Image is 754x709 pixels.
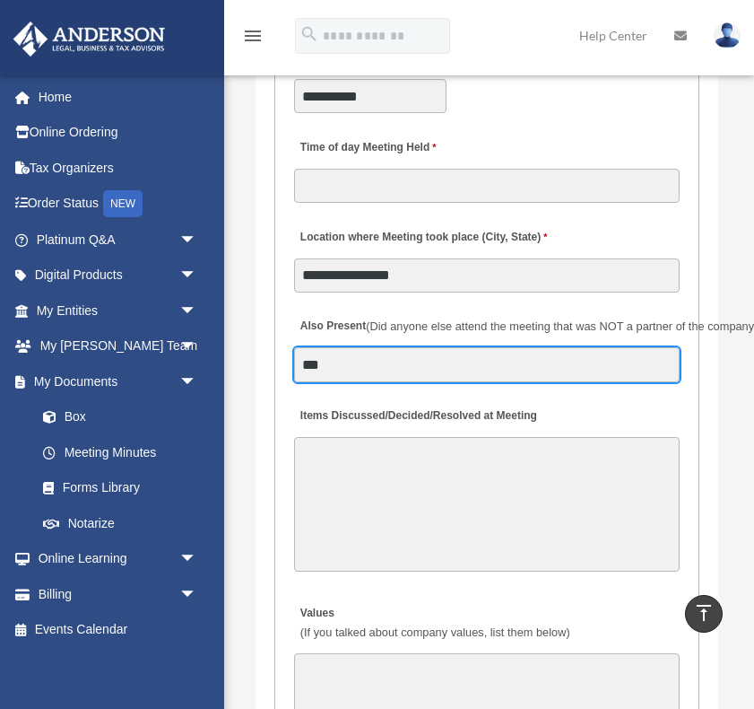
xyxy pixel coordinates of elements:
span: arrow_drop_down [179,576,215,613]
a: Digital Productsarrow_drop_down [13,258,224,293]
span: arrow_drop_down [179,541,215,578]
div: NEW [103,190,143,217]
a: vertical_align_top [685,595,723,633]
img: Anderson Advisors Platinum Portal [8,22,170,57]
i: search [299,24,319,44]
span: arrow_drop_down [179,363,215,400]
a: Billingarrow_drop_down [13,576,224,612]
span: arrow_drop_down [179,222,215,258]
span: arrow_drop_down [179,258,215,294]
span: (If you talked about company values, list them below) [300,626,570,639]
i: vertical_align_top [693,602,715,624]
i: menu [242,25,264,47]
label: Location where Meeting took place (City, State) [294,225,552,249]
span: arrow_drop_down [179,328,215,365]
span: arrow_drop_down [179,293,215,329]
label: Also Present [294,315,680,339]
a: Online Learningarrow_drop_down [13,541,224,577]
img: User Pic [714,22,741,48]
a: Box [25,399,224,435]
label: Time of day Meeting Held [294,136,464,160]
a: My Documentsarrow_drop_down [13,363,224,399]
a: Notarize [25,505,224,541]
a: Forms Library [25,470,224,506]
a: Events Calendar [13,612,224,648]
a: My [PERSON_NAME] Teamarrow_drop_down [13,328,224,364]
label: Values [294,602,575,645]
a: Meeting Minutes [25,434,215,470]
a: Online Ordering [13,115,224,151]
a: Home [13,79,224,115]
label: Items Discussed/Decided/Resolved at Meeting [294,405,542,429]
a: My Entitiesarrow_drop_down [13,293,224,328]
a: Platinum Q&Aarrow_drop_down [13,222,224,258]
a: menu [242,31,264,47]
a: Tax Organizers [13,150,224,186]
a: Order StatusNEW [13,186,224,223]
